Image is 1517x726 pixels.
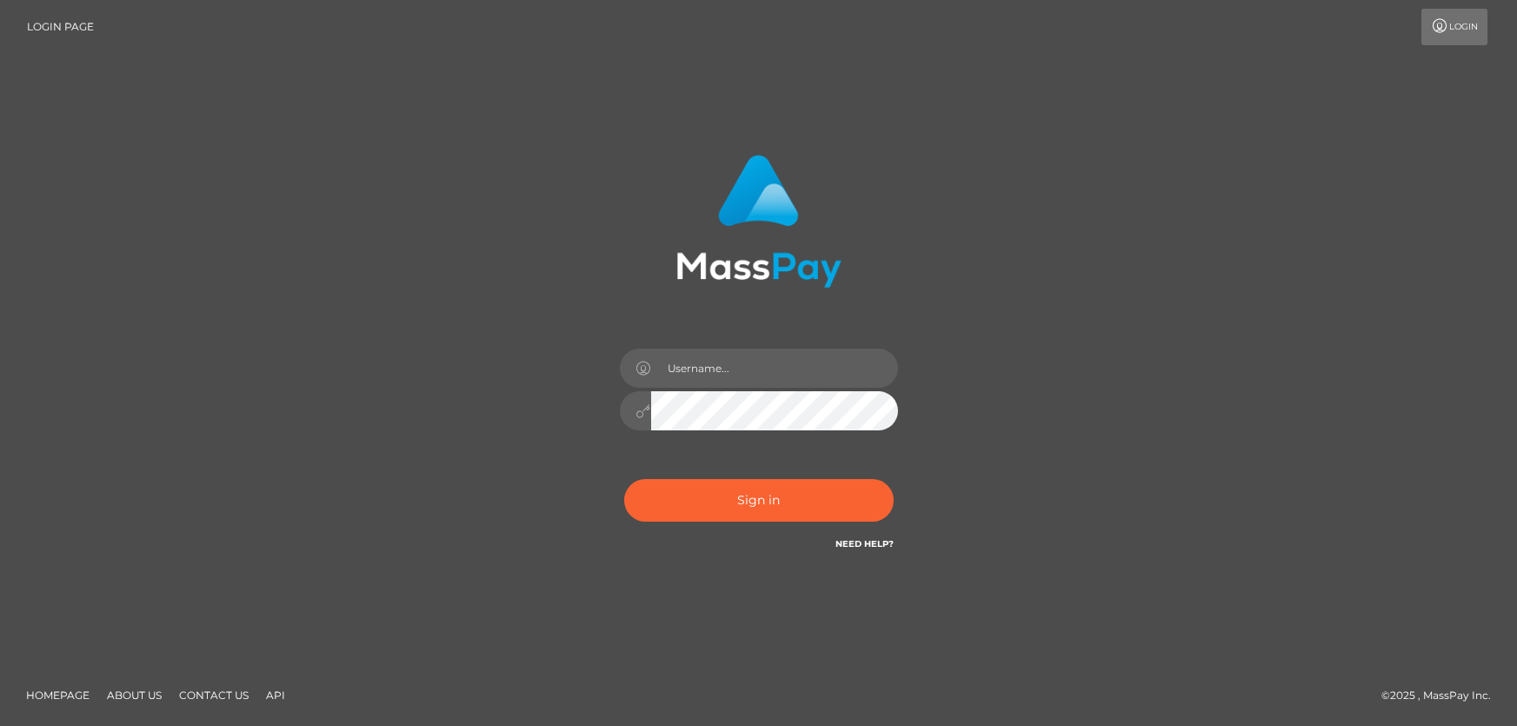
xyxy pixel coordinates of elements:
button: Sign in [624,479,894,522]
div: © 2025 , MassPay Inc. [1381,686,1504,705]
a: Login [1421,9,1487,45]
a: Login Page [27,9,94,45]
a: Homepage [19,682,96,709]
a: About Us [100,682,169,709]
a: Need Help? [835,538,894,549]
a: Contact Us [172,682,256,709]
img: MassPay Login [676,155,842,288]
a: API [259,682,292,709]
input: Username... [651,349,898,388]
